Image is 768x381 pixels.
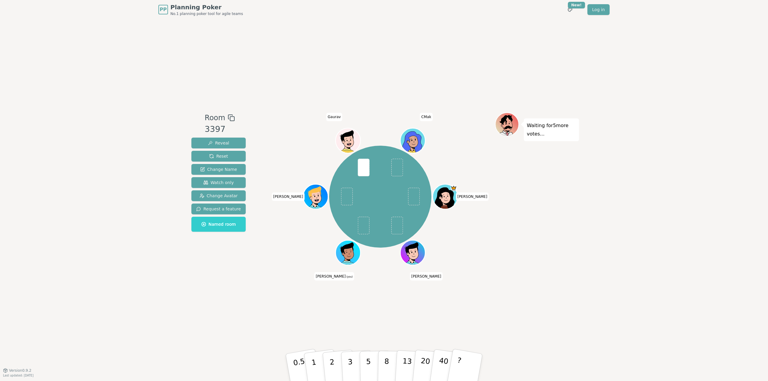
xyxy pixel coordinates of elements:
span: Room [205,112,225,123]
span: Change Name [200,166,237,172]
button: Named room [191,217,246,232]
span: Watch only [203,180,234,186]
button: Request a feature [191,204,246,214]
a: PPPlanning PokerNo.1 planning poker tool for agile teams [158,3,243,16]
button: Version0.9.2 [3,368,31,373]
div: 3397 [205,123,235,135]
span: Click to change your name [314,272,354,280]
span: Click to change your name [456,192,489,201]
span: Version 0.9.2 [9,368,31,373]
span: Cristina is the host [451,185,457,191]
span: Last updated: [DATE] [3,374,34,377]
span: Click to change your name [410,272,443,280]
button: Reveal [191,138,246,148]
span: PP [160,6,166,13]
button: Change Name [191,164,246,175]
button: New! [565,4,575,15]
span: Planning Poker [170,3,243,11]
span: Change Avatar [199,193,238,199]
span: Click to change your name [326,113,342,121]
button: Click to change your avatar [336,241,360,264]
button: Change Avatar [191,190,246,201]
p: Waiting for 5 more votes... [527,121,576,138]
div: New! [568,2,585,8]
button: Reset [191,151,246,162]
span: No.1 planning poker tool for agile teams [170,11,243,16]
span: Request a feature [196,206,241,212]
span: Reset [209,153,228,159]
span: Click to change your name [420,113,433,121]
a: Log in [587,4,610,15]
span: Click to change your name [272,192,305,201]
button: Watch only [191,177,246,188]
span: (you) [346,275,353,278]
span: Named room [201,221,236,227]
span: Reveal [208,140,229,146]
